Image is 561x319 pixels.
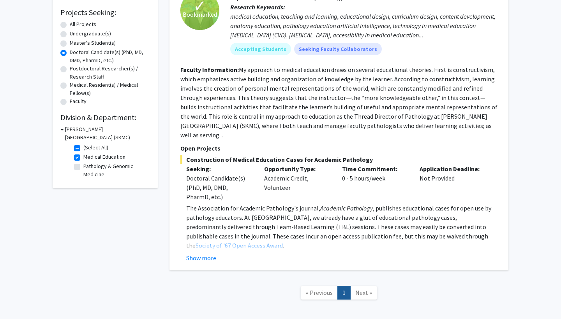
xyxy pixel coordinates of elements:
a: Previous Page [301,286,338,300]
mat-chip: Accepting Students [230,43,291,55]
label: All Projects [70,20,96,28]
em: Academic Pathology [320,204,373,212]
label: Doctoral Candidate(s) (PhD, MD, DMD, PharmD, etc.) [70,48,150,65]
a: 1 [337,286,351,300]
label: Master's Student(s) [70,39,116,47]
iframe: Chat [6,284,33,313]
span: Construction of Medical Education Cases for Academic Pathology [180,155,497,164]
label: Faculty [70,97,86,105]
span: Bookmarked [183,10,217,19]
label: Medical Education [83,153,125,161]
label: Pathology & Genomic Medicine [83,162,148,179]
p: Seeking: [186,164,252,174]
div: Doctoral Candidate(s) (PhD, MD, DMD, PharmD, etc.) [186,174,252,202]
nav: Page navigation [169,278,508,310]
p: The Association for Academic Pathology's journal, , publishes educational cases for open use by p... [186,203,497,250]
p: Open Projects [180,144,497,153]
div: medical education, teaching and learning, educational design, curriculum design, content developm... [230,12,497,40]
label: Medical Resident(s) / Medical Fellow(s) [70,81,150,97]
label: Postdoctoral Researcher(s) / Research Staff [70,65,150,81]
mat-chip: Seeking Faculty Collaborators [294,43,382,55]
b: Research Keywords: [230,3,285,11]
b: Faculty Information: [180,66,239,74]
p: Application Deadline: [420,164,486,174]
fg-read-more: My approach to medical education draws on several educational theories. First is constructivism, ... [180,66,497,139]
span: ✓ [193,2,206,10]
div: Not Provided [414,164,492,202]
a: Society of '67 Open Access Award [196,242,283,249]
span: « Previous [306,289,333,296]
h2: Division & Department: [60,113,150,122]
h3: [PERSON_NAME][GEOGRAPHIC_DATA] (SKMC) [65,125,150,142]
h2: Projects Seeking: [60,8,150,17]
label: (Select All) [83,144,108,152]
a: Next Page [350,286,377,300]
p: Opportunity Type: [264,164,330,174]
div: 0 - 5 hours/week [336,164,414,202]
span: Next » [355,289,372,296]
p: Time Commitment: [342,164,408,174]
button: Show more [186,253,216,263]
label: Undergraduate(s) [70,30,111,38]
div: Academic Credit, Volunteer [258,164,336,202]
